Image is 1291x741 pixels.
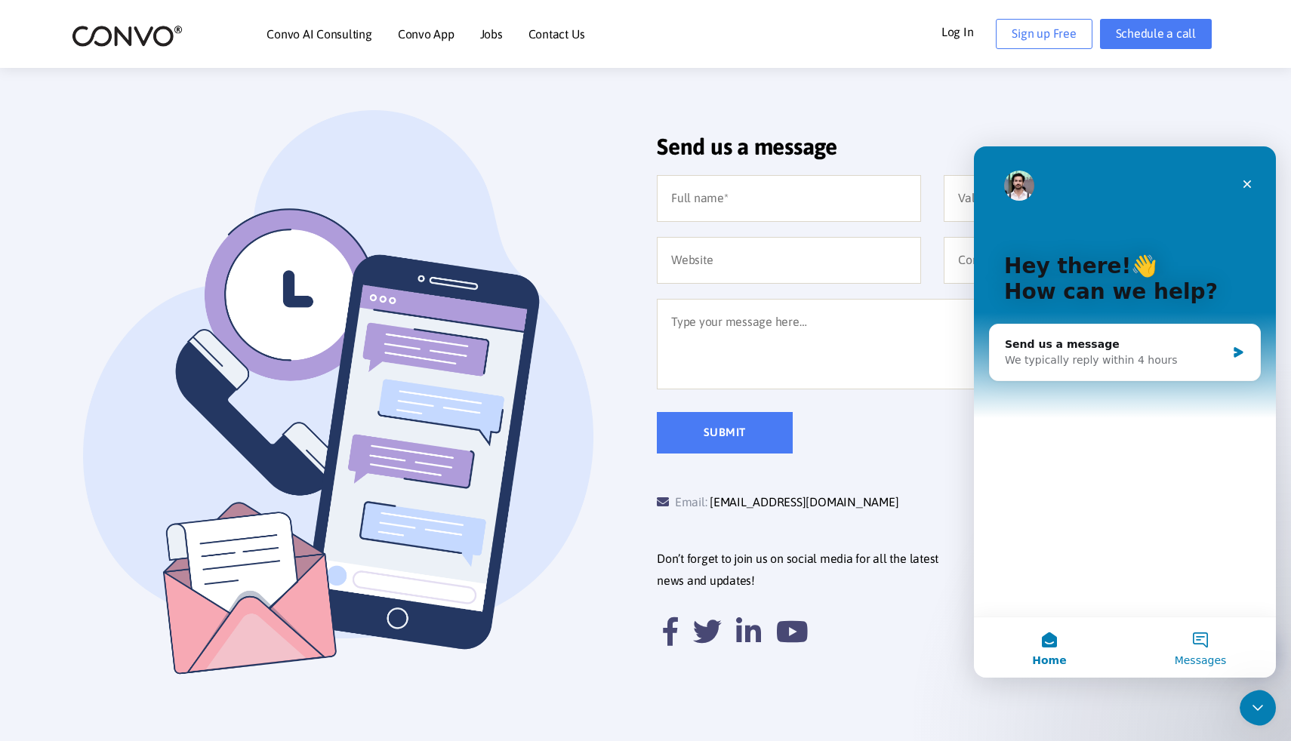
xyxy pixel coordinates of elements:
[657,133,1208,171] h2: Send us a message
[710,491,898,514] a: [EMAIL_ADDRESS][DOMAIN_NAME]
[944,237,1208,284] input: Company name*
[657,175,921,222] input: Full name*
[1240,690,1286,726] iframe: Intercom live chat
[72,24,183,48] img: logo_2.png
[83,110,634,704] img: contact_us_left_img.png
[657,412,793,454] input: Submit
[974,146,1276,678] iframe: Intercom live chat
[941,19,997,43] a: Log In
[996,19,1092,49] a: Sign up Free
[657,548,1219,593] p: Don’t forget to join us on social media for all the latest news and updates!
[267,28,371,40] a: Convo AI Consulting
[398,28,454,40] a: Convo App
[944,175,1208,222] input: Valid email address*
[657,495,707,509] span: Email:
[528,28,585,40] a: Contact Us
[657,237,921,284] input: Website
[480,28,503,40] a: Jobs
[1100,19,1212,49] a: Schedule a call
